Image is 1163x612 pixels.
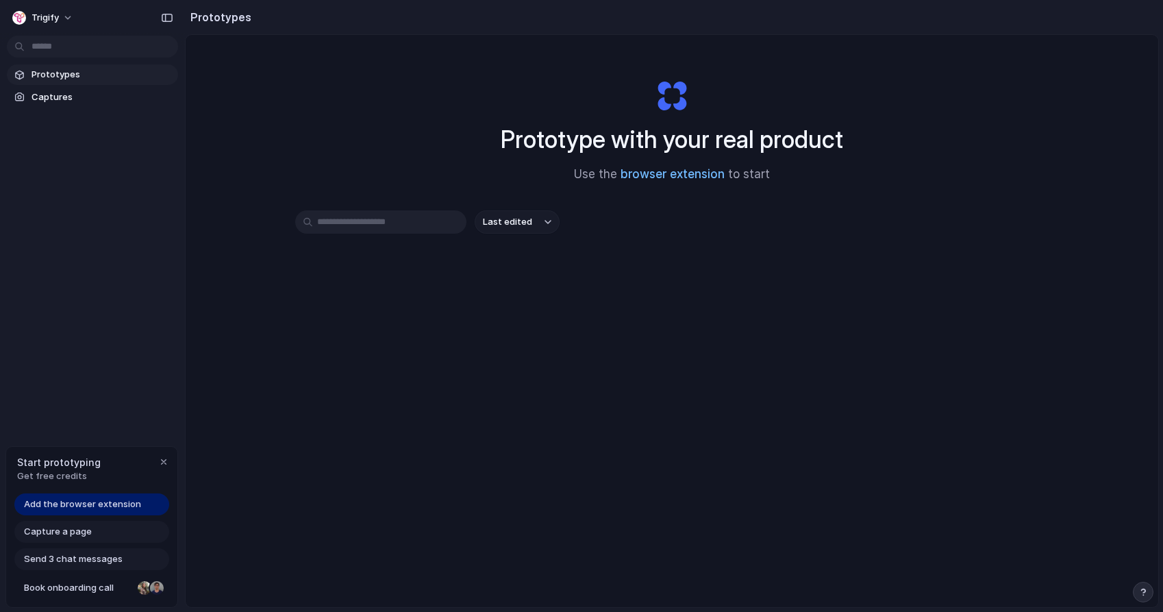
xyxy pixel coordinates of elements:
[32,90,173,104] span: Captures
[24,552,123,566] span: Send 3 chat messages
[14,577,169,599] a: Book onboarding call
[7,64,178,85] a: Prototypes
[32,11,59,25] span: trigify
[24,525,92,539] span: Capture a page
[149,580,165,596] div: Christian Iacullo
[17,469,101,483] span: Get free credits
[24,581,132,595] span: Book onboarding call
[185,9,251,25] h2: Prototypes
[136,580,153,596] div: Nicole Kubica
[24,498,141,511] span: Add the browser extension
[574,166,770,184] span: Use the to start
[621,167,725,181] a: browser extension
[483,215,532,229] span: Last edited
[32,68,173,82] span: Prototypes
[501,121,843,158] h1: Prototype with your real product
[475,210,560,234] button: Last edited
[17,455,101,469] span: Start prototyping
[7,87,178,108] a: Captures
[7,7,80,29] button: trigify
